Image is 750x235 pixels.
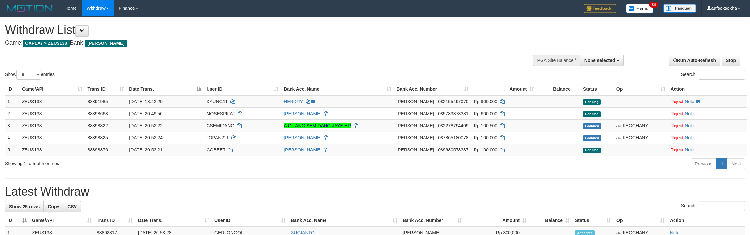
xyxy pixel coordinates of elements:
[667,214,745,227] th: Action
[126,83,204,95] th: Date Trans.: activate to sort column descending
[396,135,434,140] span: [PERSON_NAME]
[539,110,578,117] div: - - -
[668,144,747,156] td: ·
[5,95,19,108] td: 1
[529,214,573,227] th: Balance: activate to sort column ascending
[396,123,434,128] span: [PERSON_NAME]
[129,147,162,152] span: [DATE] 20:53:21
[465,214,529,227] th: Amount: activate to sort column ascending
[626,4,654,13] img: Button%20Memo.svg
[5,158,308,167] div: Showing 1 to 5 of 5 entries
[88,135,108,140] span: 88898825
[5,144,19,156] td: 5
[9,204,40,209] span: Show 25 rows
[5,83,19,95] th: ID
[284,135,321,140] a: [PERSON_NAME]
[573,214,614,227] th: Status: activate to sort column ascending
[204,83,281,95] th: User ID: activate to sort column ascending
[396,111,434,116] span: [PERSON_NAME]
[207,123,235,128] span: GSEMIDANG
[67,204,77,209] span: CSV
[474,135,497,140] span: Rp 100.000
[43,201,63,212] a: Copy
[668,132,747,144] td: ·
[614,119,668,132] td: aafKEOCHANY
[5,201,44,212] a: Show 25 rows
[63,201,81,212] a: CSV
[669,55,720,66] a: Run Auto-Refresh
[716,158,727,169] a: 1
[722,55,740,66] a: Stop
[671,99,684,104] a: Reject
[396,99,434,104] span: [PERSON_NAME]
[5,132,19,144] td: 4
[19,119,85,132] td: ZEUS138
[23,40,70,47] span: OXPLAY > ZEUS138
[580,83,614,95] th: Status
[583,99,601,105] span: Pending
[94,214,135,227] th: Trans ID: activate to sort column ascending
[474,123,497,128] span: Rp 100.500
[671,147,684,152] a: Reject
[474,99,497,104] span: Rp 900.000
[649,2,658,8] span: 34
[400,214,465,227] th: Bank Acc. Number: activate to sort column ascending
[129,99,162,104] span: [DATE] 18:42:20
[19,132,85,144] td: ZEUS138
[396,147,434,152] span: [PERSON_NAME]
[88,111,108,116] span: 88898663
[207,99,228,104] span: KYUNG11
[539,98,578,105] div: - - -
[438,147,468,152] span: Copy 089680578337 to clipboard
[539,147,578,153] div: - - -
[727,158,745,169] a: Next
[668,95,747,108] td: ·
[474,111,497,116] span: Rp 600.000
[685,111,694,116] a: Note
[614,132,668,144] td: aafKEOCHANY
[685,147,694,152] a: Note
[438,123,468,128] span: Copy 082278794409 to clipboard
[668,107,747,119] td: ·
[16,70,41,80] select: Showentries
[438,135,468,140] span: Copy 087865180078 to clipboard
[584,58,615,63] span: None selected
[681,70,745,80] label: Search:
[671,111,684,116] a: Reject
[5,3,55,13] img: MOTION_logo.png
[583,135,601,141] span: Grabbed
[19,107,85,119] td: ZEUS138
[88,147,108,152] span: 88898876
[19,95,85,108] td: ZEUS138
[88,99,108,104] span: 88891985
[19,83,85,95] th: Game/API: activate to sort column ascending
[284,99,303,104] a: HENDRY
[5,70,55,80] label: Show entries
[668,119,747,132] td: ·
[284,147,321,152] a: [PERSON_NAME]
[580,55,624,66] button: None selected
[471,83,537,95] th: Amount: activate to sort column ascending
[281,83,394,95] th: Bank Acc. Name: activate to sort column ascending
[685,123,694,128] a: Note
[5,119,19,132] td: 3
[5,23,493,37] h1: Withdraw List
[212,214,288,227] th: User ID: activate to sort column ascending
[5,185,745,198] h1: Latest Withdraw
[685,99,694,104] a: Note
[129,123,162,128] span: [DATE] 20:52:22
[583,111,601,117] span: Pending
[474,147,497,152] span: Rp 100.000
[207,111,235,116] span: MOSESPILAT
[539,134,578,141] div: - - -
[129,111,162,116] span: [DATE] 20:49:56
[394,83,471,95] th: Bank Acc. Number: activate to sort column ascending
[583,123,601,129] span: Grabbed
[671,123,684,128] a: Reject
[699,201,745,211] input: Search:
[691,158,717,169] a: Previous
[88,123,108,128] span: 88898822
[438,111,468,116] span: Copy 085783373381 to clipboard
[284,111,321,116] a: [PERSON_NAME]
[129,135,162,140] span: [DATE] 20:52:24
